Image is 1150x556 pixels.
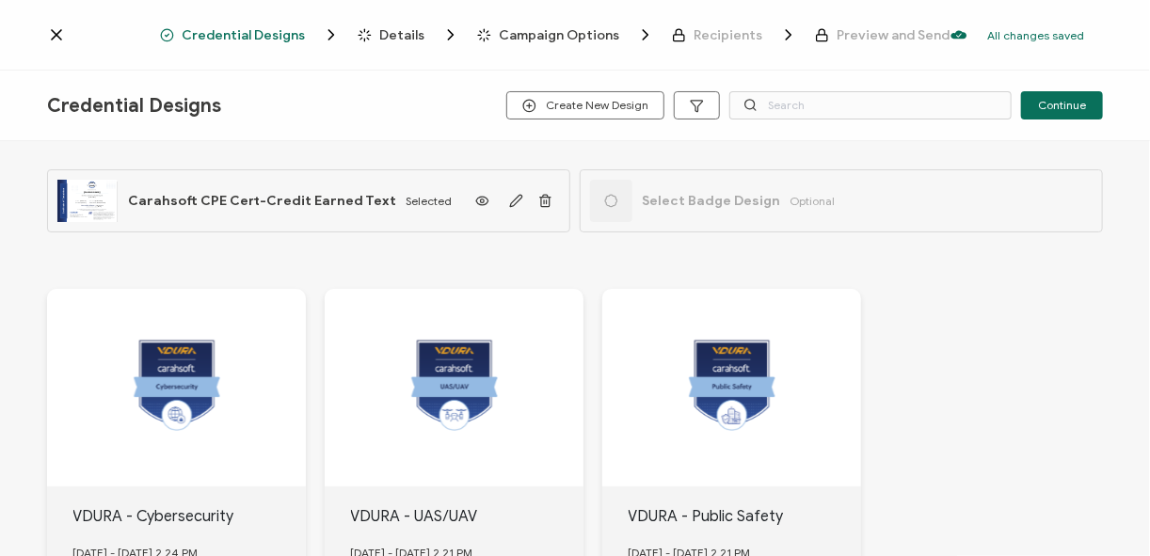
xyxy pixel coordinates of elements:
[672,25,798,44] span: Recipients
[47,94,221,118] span: Credential Designs
[351,505,584,528] div: VDURA - UAS/UAV
[629,505,862,528] div: VDURA - Public Safety
[406,194,452,208] span: Selected
[522,99,648,113] span: Create New Design
[815,28,950,42] span: Preview and Send
[358,25,460,44] span: Details
[1021,91,1103,119] button: Continue
[642,193,780,209] span: Select Badge Design
[729,91,1012,119] input: Search
[1038,100,1086,111] span: Continue
[506,91,664,119] button: Create New Design
[477,25,655,44] span: Campaign Options
[499,28,619,42] span: Campaign Options
[1056,466,1150,556] iframe: Chat Widget
[73,505,307,528] div: VDURA - Cybersecurity
[837,28,950,42] span: Preview and Send
[790,194,835,208] span: Optional
[182,28,305,42] span: Credential Designs
[379,28,424,42] span: Details
[160,25,950,44] div: Breadcrumb
[987,28,1084,42] p: All changes saved
[160,25,341,44] span: Credential Designs
[128,193,396,209] span: Carahsoft CPE Cert-Credit Earned Text
[694,28,762,42] span: Recipients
